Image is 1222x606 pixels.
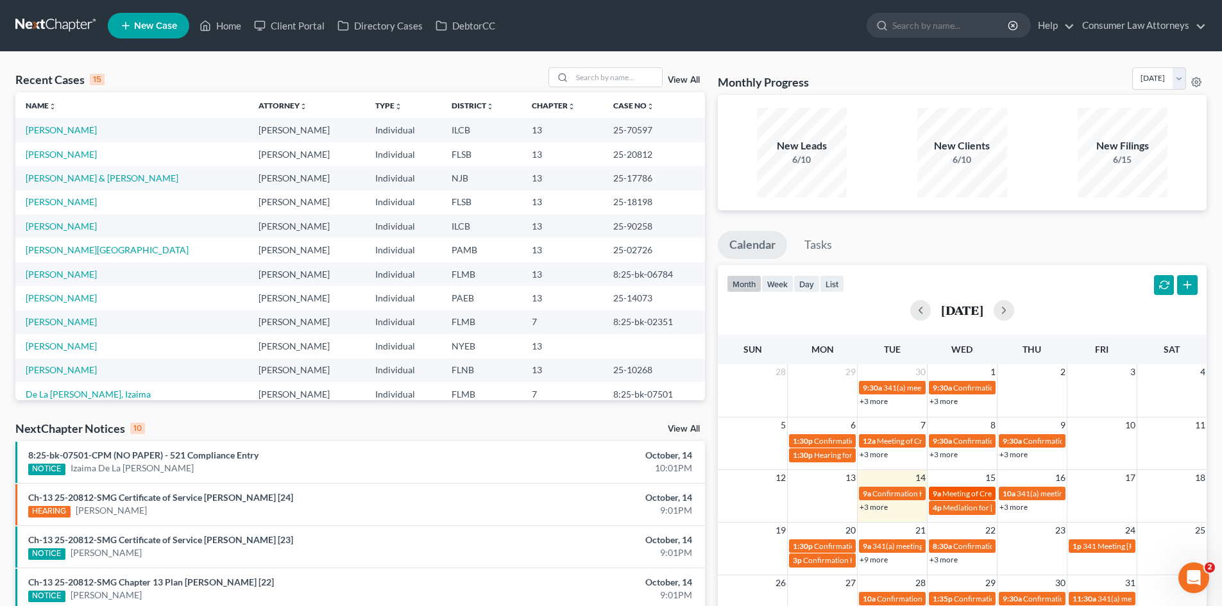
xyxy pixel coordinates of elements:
[479,462,692,475] div: 10:01PM
[1164,344,1180,355] span: Sat
[248,14,331,37] a: Client Portal
[999,450,1028,459] a: +3 more
[933,503,942,512] span: 4p
[1076,14,1206,37] a: Consumer Law Attorneys
[877,436,1019,446] span: Meeting of Creditors for [PERSON_NAME]
[1073,541,1082,551] span: 1p
[860,502,888,512] a: +3 more
[1059,364,1067,380] span: 2
[860,555,888,564] a: +9 more
[15,421,145,436] div: NextChapter Notices
[248,262,365,286] td: [PERSON_NAME]
[603,118,705,142] td: 25-70597
[603,238,705,262] td: 25-02726
[26,341,97,351] a: [PERSON_NAME]
[603,214,705,238] td: 25-90258
[793,231,844,259] a: Tasks
[26,292,97,303] a: [PERSON_NAME]
[1023,594,1169,603] span: Confirmation hearing for [PERSON_NAME]
[989,364,997,380] span: 1
[914,364,927,380] span: 30
[718,74,809,90] h3: Monthly Progress
[28,548,65,560] div: NOTICE
[933,436,952,446] span: 9:30a
[522,190,603,214] td: 13
[248,358,365,382] td: [PERSON_NAME]
[933,541,952,551] span: 8:30a
[919,417,927,433] span: 7
[1124,575,1137,591] span: 31
[603,358,705,382] td: 25-10268
[917,139,1007,153] div: New Clients
[603,166,705,190] td: 25-17786
[954,594,1101,603] span: Confirmation Hearing for [PERSON_NAME]
[1031,14,1074,37] a: Help
[441,286,522,310] td: PAEB
[441,382,522,406] td: FLMB
[1178,562,1209,593] iframe: Intercom live chat
[603,190,705,214] td: 25-18198
[28,464,65,475] div: NOTICE
[933,383,952,392] span: 9:30a
[486,103,494,110] i: unfold_more
[248,334,365,358] td: [PERSON_NAME]
[522,310,603,334] td: 7
[395,103,402,110] i: unfold_more
[603,262,705,286] td: 8:25-bk-06784
[774,364,787,380] span: 28
[26,101,56,110] a: Nameunfold_more
[365,358,441,382] td: Individual
[872,489,1019,498] span: Confirmation Hearing for [PERSON_NAME]
[914,470,927,485] span: 14
[532,101,575,110] a: Chapterunfold_more
[365,310,441,334] td: Individual
[248,382,365,406] td: [PERSON_NAME]
[793,436,813,446] span: 1:30p
[479,546,692,559] div: 9:01PM
[1095,344,1108,355] span: Fri
[1124,417,1137,433] span: 10
[365,286,441,310] td: Individual
[479,491,692,504] div: October, 14
[28,492,293,503] a: Ch-13 25-20812-SMG Certificate of Service [PERSON_NAME] [24]
[1023,344,1041,355] span: Thu
[863,489,871,498] span: 9a
[761,275,793,292] button: week
[1194,523,1207,538] span: 25
[603,142,705,166] td: 25-20812
[814,541,960,551] span: Confirmation hearing for [PERSON_NAME]
[26,269,97,280] a: [PERSON_NAME]
[953,383,1099,392] span: Confirmation hearing for [PERSON_NAME]
[863,436,876,446] span: 12a
[820,275,844,292] button: list
[248,142,365,166] td: [PERSON_NAME]
[365,334,441,358] td: Individual
[90,74,105,85] div: 15
[365,238,441,262] td: Individual
[365,214,441,238] td: Individual
[803,555,950,565] span: Confirmation Hearing for [PERSON_NAME]
[793,450,813,460] span: 1:30p
[860,396,888,406] a: +3 more
[441,334,522,358] td: NYEB
[603,382,705,406] td: 8:25-bk-07501
[441,142,522,166] td: FLSB
[441,358,522,382] td: FLNB
[953,541,1089,551] span: Confirmation Hearing [PERSON_NAME]
[1129,364,1137,380] span: 3
[248,190,365,214] td: [PERSON_NAME]
[441,118,522,142] td: ILCB
[942,489,1085,498] span: Meeting of Creditors for [PERSON_NAME]
[441,166,522,190] td: NJB
[248,118,365,142] td: [PERSON_NAME]
[522,382,603,406] td: 7
[892,13,1010,37] input: Search by name...
[134,21,177,31] span: New Case
[779,417,787,433] span: 5
[248,238,365,262] td: [PERSON_NAME]
[953,436,1100,446] span: Confirmation Hearing for [PERSON_NAME]
[248,310,365,334] td: [PERSON_NAME]
[522,118,603,142] td: 13
[193,14,248,37] a: Home
[1205,562,1215,573] span: 2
